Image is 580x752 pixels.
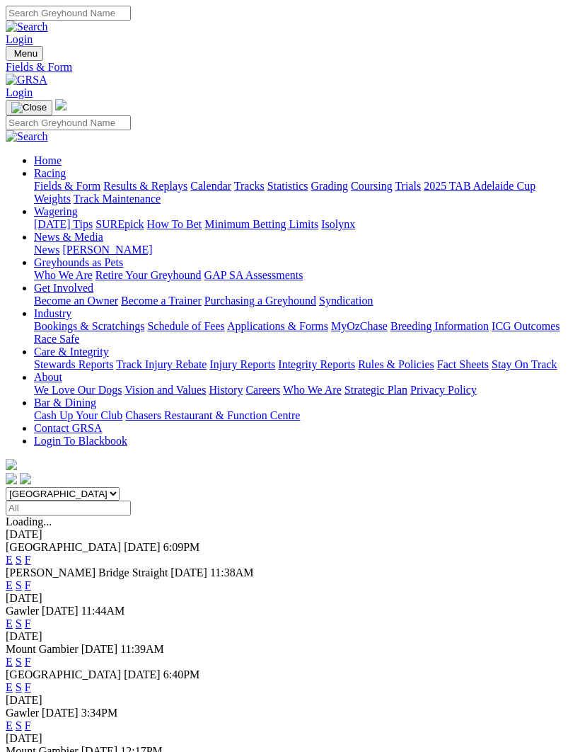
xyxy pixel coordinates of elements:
[209,358,275,370] a: Injury Reports
[34,154,62,166] a: Home
[6,86,33,98] a: Login
[34,397,96,409] a: Bar & Dining
[147,320,224,332] a: Schedule of Fees
[34,333,79,345] a: Race Safe
[16,719,22,731] a: S
[34,231,103,243] a: News & Media
[25,554,31,566] a: F
[125,409,300,421] a: Chasers Restaurant & Function Centre
[204,269,303,281] a: GAP SA Assessments
[34,384,574,397] div: About
[34,384,122,396] a: We Love Our Dogs
[321,218,355,230] a: Isolynx
[492,320,559,332] a: ICG Outcomes
[6,473,17,484] img: facebook.svg
[410,384,477,396] a: Privacy Policy
[234,180,265,192] a: Tracks
[190,180,231,192] a: Calendar
[204,218,318,230] a: Minimum Betting Limits
[16,579,22,591] a: S
[16,656,22,668] a: S
[6,605,39,617] span: Gawler
[42,605,79,617] span: [DATE]
[344,384,407,396] a: Strategic Plan
[124,541,161,553] span: [DATE]
[34,295,574,307] div: Get Involved
[6,130,48,143] img: Search
[62,244,152,256] a: [PERSON_NAME]
[20,473,31,484] img: twitter.svg
[34,409,574,422] div: Bar & Dining
[395,180,421,192] a: Trials
[124,384,206,396] a: Vision and Values
[34,346,109,358] a: Care & Integrity
[351,180,393,192] a: Coursing
[34,244,59,256] a: News
[74,193,161,205] a: Track Maintenance
[95,269,202,281] a: Retire Your Greyhound
[6,100,52,115] button: Toggle navigation
[6,719,13,731] a: E
[25,579,31,591] a: F
[34,358,574,371] div: Care & Integrity
[121,295,202,307] a: Become a Trainer
[204,295,316,307] a: Purchasing a Greyhound
[34,269,574,282] div: Greyhounds as Pets
[25,681,31,693] a: F
[319,295,373,307] a: Syndication
[34,435,127,447] a: Login To Blackbook
[6,541,121,553] span: [GEOGRAPHIC_DATA]
[245,384,280,396] a: Careers
[6,592,574,605] div: [DATE]
[6,21,48,33] img: Search
[227,320,328,332] a: Applications & Forms
[34,167,66,179] a: Racing
[55,99,66,110] img: logo-grsa-white.png
[14,48,37,59] span: Menu
[6,33,33,45] a: Login
[210,566,254,579] span: 11:38AM
[34,282,93,294] a: Get Involved
[6,694,574,707] div: [DATE]
[6,46,43,61] button: Toggle navigation
[6,643,79,655] span: Mount Gambier
[16,617,22,629] a: S
[25,719,31,731] a: F
[34,205,78,217] a: Wagering
[6,707,39,719] span: Gawler
[6,528,574,541] div: [DATE]
[163,668,200,680] span: 6:40PM
[34,269,93,281] a: Who We Are
[34,218,93,230] a: [DATE] Tips
[34,422,102,434] a: Contact GRSA
[11,102,47,113] img: Close
[124,668,161,680] span: [DATE]
[81,707,118,719] span: 3:34PM
[6,656,13,668] a: E
[34,180,100,192] a: Fields & Form
[34,371,62,383] a: About
[34,409,122,421] a: Cash Up Your Club
[16,554,22,566] a: S
[209,384,243,396] a: History
[34,180,574,205] div: Racing
[34,193,71,205] a: Weights
[358,358,434,370] a: Rules & Policies
[6,74,47,86] img: GRSA
[6,566,168,579] span: [PERSON_NAME] Bridge Straight
[6,617,13,629] a: E
[390,320,489,332] a: Breeding Information
[424,180,535,192] a: 2025 TAB Adelaide Cup
[42,707,79,719] span: [DATE]
[34,307,71,319] a: Industry
[34,256,123,268] a: Greyhounds as Pets
[6,732,574,745] div: [DATE]
[34,295,118,307] a: Become an Owner
[6,6,131,21] input: Search
[6,579,13,591] a: E
[34,358,113,370] a: Stewards Reports
[147,218,202,230] a: How To Bet
[6,668,121,680] span: [GEOGRAPHIC_DATA]
[6,630,574,643] div: [DATE]
[81,643,118,655] span: [DATE]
